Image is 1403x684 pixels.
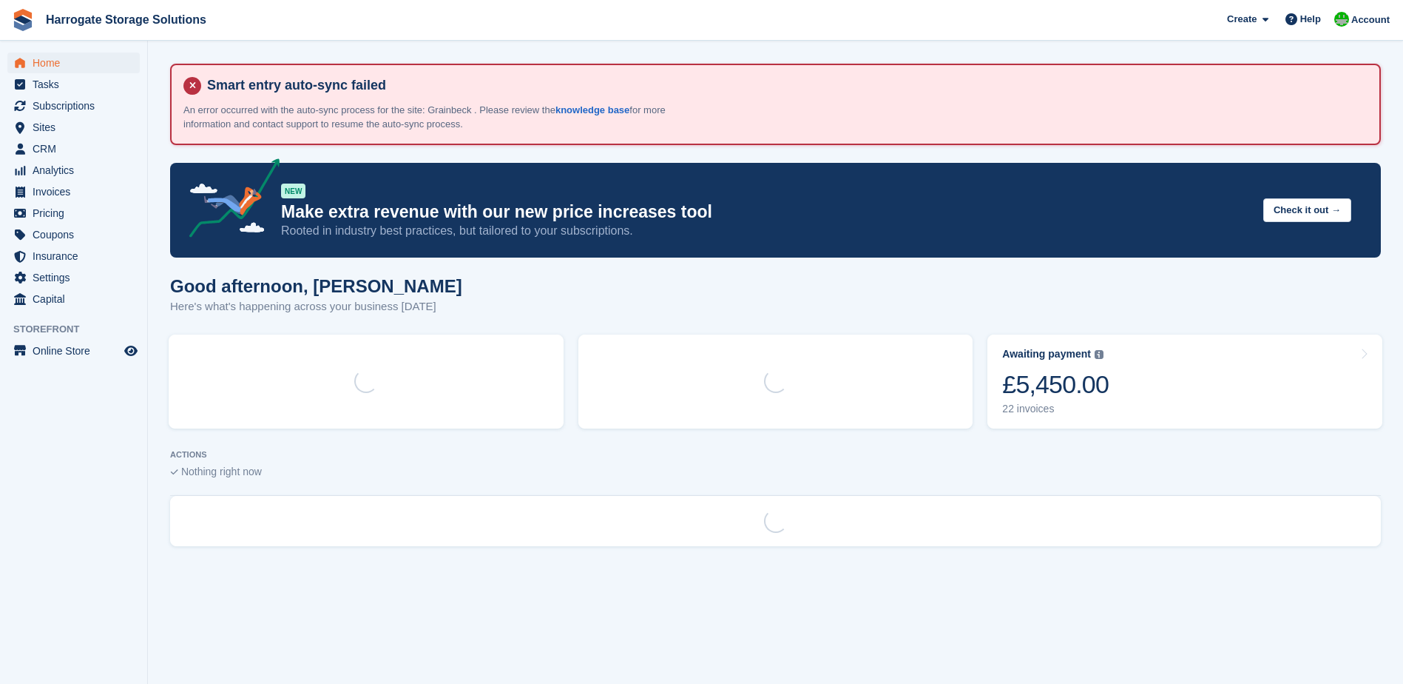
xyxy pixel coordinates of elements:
a: menu [7,224,140,245]
div: £5,450.00 [1002,369,1109,400]
p: An error occurred with the auto-sync process for the site: Grainbeck . Please review the for more... [183,103,701,132]
p: Here's what's happening across your business [DATE] [170,298,462,315]
a: menu [7,53,140,73]
a: menu [7,160,140,181]
a: menu [7,203,140,224]
div: Awaiting payment [1002,348,1091,361]
div: 22 invoices [1002,403,1109,415]
button: Check it out → [1263,198,1351,223]
p: ACTIONS [170,450,1381,460]
img: Lee and Michelle Depledge [1334,12,1349,27]
span: Nothing right now [181,466,262,477]
span: Tasks [33,74,121,95]
a: Preview store [122,342,140,360]
span: Create [1227,12,1257,27]
span: Storefront [13,322,147,337]
a: menu [7,289,140,309]
span: CRM [33,138,121,159]
div: NEW [281,184,305,198]
a: menu [7,246,140,266]
span: Account [1351,13,1390,27]
span: Sites [33,117,121,138]
h4: Smart entry auto-sync failed [201,77,1367,94]
span: Help [1300,12,1321,27]
a: menu [7,267,140,288]
a: menu [7,138,140,159]
span: Invoices [33,181,121,202]
img: stora-icon-8386f47178a22dfd0bd8f6a31ec36ba5ce8667c1dd55bd0f319d3a0aa187defe.svg [12,9,34,31]
p: Rooted in industry best practices, but tailored to your subscriptions. [281,223,1251,239]
p: Make extra revenue with our new price increases tool [281,201,1251,223]
a: menu [7,341,140,361]
img: icon-info-grey-7440780725fd019a000dd9b08b2336e03edf1995a4989e88bcd33f0948082b44.svg [1095,350,1103,359]
a: menu [7,181,140,202]
span: Home [33,53,121,73]
h1: Good afternoon, [PERSON_NAME] [170,276,462,296]
span: Subscriptions [33,95,121,116]
a: menu [7,74,140,95]
img: price-adjustments-announcement-icon-8257ccfd72463d97f412b2fc003d46551f7dbcb40ab6d574587a9cd5c0d94... [177,158,280,243]
a: menu [7,117,140,138]
a: Harrogate Storage Solutions [40,7,212,32]
span: Analytics [33,160,121,181]
span: Online Store [33,341,121,361]
span: Settings [33,267,121,288]
a: knowledge base [555,104,629,115]
a: Awaiting payment £5,450.00 22 invoices [987,335,1382,429]
span: Insurance [33,246,121,266]
img: blank_slate_check_icon-ba018cac091ee9be17c0a81a6c232d5eb81de652e7a59be601be346b1b6ddf79.svg [170,469,178,475]
span: Coupons [33,224,121,245]
a: menu [7,95,140,116]
span: Pricing [33,203,121,224]
span: Capital [33,289,121,309]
